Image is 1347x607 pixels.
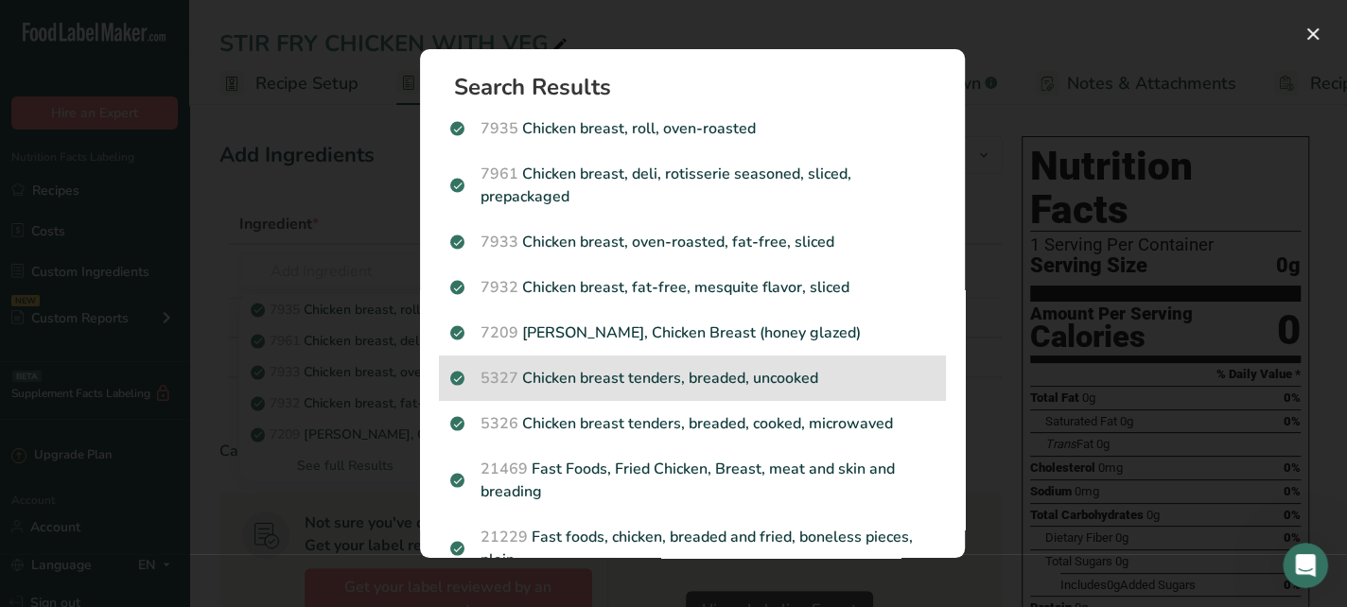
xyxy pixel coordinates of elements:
span: 5327 [481,368,518,389]
span: 7935 [481,118,518,139]
p: Chicken breast tenders, breaded, uncooked [450,367,935,390]
p: Chicken breast, deli, rotisserie seasoned, sliced, prepackaged [450,163,935,208]
span: 7932 [481,277,518,298]
p: Chicken breast, roll, oven-roasted [450,117,935,140]
span: 21469 [481,459,528,479]
p: Fast foods, chicken, breaded and fried, boneless pieces, plain [450,526,935,571]
span: 7961 [481,164,518,184]
p: Chicken breast tenders, breaded, cooked, microwaved [450,412,935,435]
iframe: Intercom live chat [1283,543,1328,588]
p: Chicken breast, fat-free, mesquite flavor, sliced [450,276,935,299]
span: 7209 [481,322,518,343]
p: [PERSON_NAME], Chicken Breast (honey glazed) [450,321,935,344]
span: 5326 [481,413,518,434]
p: Chicken breast, oven-roasted, fat-free, sliced [450,231,935,253]
h1: Search Results [454,76,946,98]
span: 7933 [481,232,518,252]
p: Fast Foods, Fried Chicken, Breast, meat and skin and breading [450,458,935,503]
span: 21229 [481,527,528,547]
